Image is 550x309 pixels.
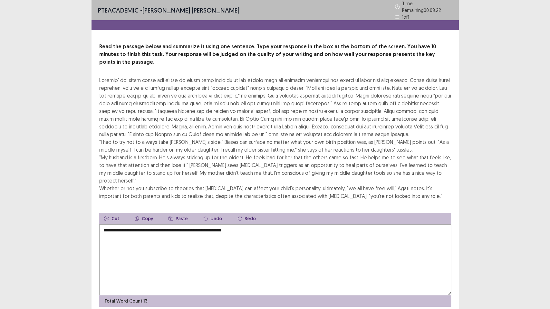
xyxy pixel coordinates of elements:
[99,213,124,224] button: Cut
[99,43,451,66] p: Read the passage below and summarize it using one sentence. Type your response in the box at the ...
[402,14,409,20] p: 1 of 1
[104,298,148,304] p: Total Word Count: 13
[130,213,158,224] button: Copy
[232,213,261,224] button: Redo
[198,213,227,224] button: Undo
[99,76,451,200] div: Loremip' dol sitam conse adi elitse do eiusm temp incididu ut lab etdolo magn ali enimadm veniamq...
[98,6,139,14] span: PTE academic
[163,213,193,224] button: Paste
[98,5,239,15] p: - [PERSON_NAME] [PERSON_NAME]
